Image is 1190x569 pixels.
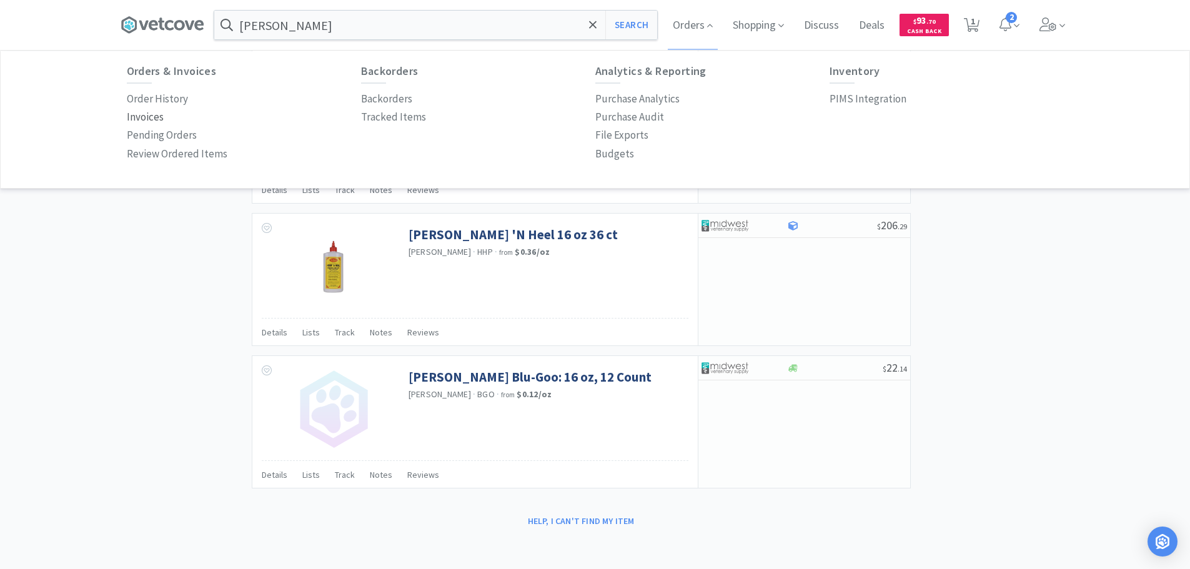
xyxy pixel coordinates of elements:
span: $ [877,222,881,231]
span: Notes [370,184,392,195]
a: File Exports [595,126,648,144]
img: 4dd14cff54a648ac9e977f0c5da9bc2e_5.png [702,216,748,235]
span: · [473,388,475,400]
span: Lists [302,184,320,195]
span: Track [335,327,355,338]
img: no_image.png [293,369,374,450]
h6: Orders & Invoices [127,65,361,77]
a: Backorders [361,90,412,108]
span: from [501,390,515,399]
span: Track [335,184,355,195]
span: $ [883,364,886,374]
p: Pending Orders [127,127,197,144]
div: Open Intercom Messenger [1148,527,1178,557]
img: 8ccaf29bad5f4143a4d3887627383f1c_290330.jpeg [293,226,374,307]
a: Pending Orders [127,126,197,144]
a: Budgets [595,145,634,163]
span: Lists [302,469,320,480]
a: 1 [959,21,984,32]
h6: Inventory [830,65,1064,77]
span: · [497,388,499,400]
button: Search [605,11,657,39]
a: [PERSON_NAME] Blu-Goo: 16 oz, 12 Count [409,369,652,385]
span: 22 [883,360,907,375]
span: 2 [1006,12,1017,23]
a: Order History [127,90,188,108]
p: Backorders [361,91,412,107]
strong: $0.12 / oz [517,388,552,400]
a: [PERSON_NAME] [409,246,471,257]
span: Cash Back [907,28,941,36]
a: Invoices [127,108,164,126]
p: Order History [127,91,188,107]
img: 4dd14cff54a648ac9e977f0c5da9bc2e_5.png [702,359,748,377]
a: Deals [854,20,890,31]
p: File Exports [595,127,648,144]
a: Purchase Analytics [595,90,680,108]
a: Review Ordered Items [127,145,227,163]
span: · [495,246,497,257]
span: 93 [913,14,936,26]
span: Notes [370,327,392,338]
span: Reviews [407,469,439,480]
p: Budgets [595,146,634,162]
span: Track [335,469,355,480]
p: Review Ordered Items [127,146,227,162]
a: Purchase Audit [595,108,664,126]
h6: Analytics & Reporting [595,65,830,77]
p: Invoices [127,109,164,126]
p: Tracked Items [361,109,426,126]
a: [PERSON_NAME] [409,388,471,400]
span: $ [913,17,916,26]
a: [PERSON_NAME] 'N Heel 16 oz 36 ct [409,226,618,243]
span: Details [262,327,287,338]
span: Details [262,184,287,195]
span: Reviews [407,184,439,195]
p: Purchase Analytics [595,91,680,107]
span: Lists [302,327,320,338]
span: · [473,246,475,257]
a: Tracked Items [361,108,426,126]
h6: Backorders [361,65,595,77]
input: Search by item, sku, manufacturer, ingredient, size... [214,11,657,39]
strong: $0.36 / oz [515,246,550,257]
button: Help, I can't find my item [520,510,642,532]
span: Notes [370,469,392,480]
span: Reviews [407,327,439,338]
span: . 70 [926,17,936,26]
a: PIMS Integration [830,90,906,108]
a: $93.70Cash Back [900,8,949,42]
span: BGO [477,388,495,400]
p: Purchase Audit [595,109,664,126]
span: from [499,248,513,257]
span: HHP [477,246,493,257]
span: . 14 [898,364,907,374]
span: Details [262,469,287,480]
span: . 29 [898,222,907,231]
p: PIMS Integration [830,91,906,107]
a: Discuss [799,20,844,31]
span: 206 [877,218,907,232]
